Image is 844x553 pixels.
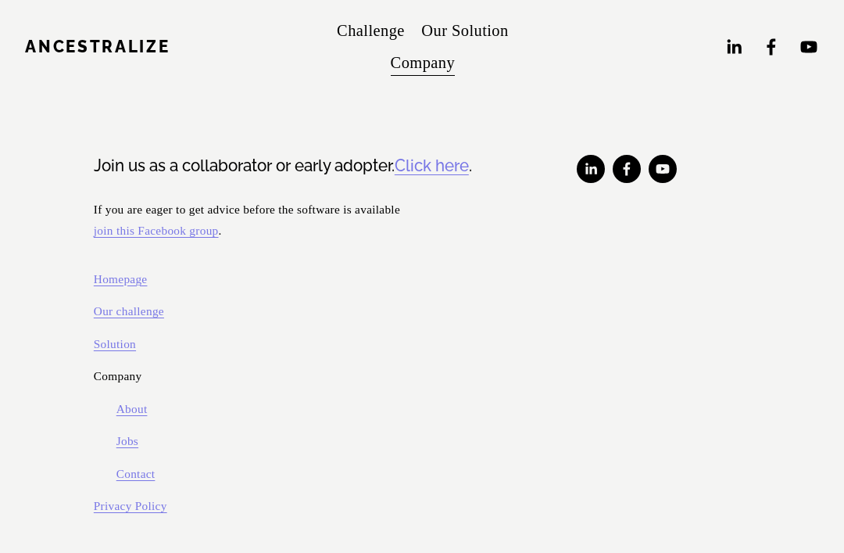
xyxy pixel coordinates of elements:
a: Privacy Policy [94,495,167,517]
a: join this Facebook group [94,220,219,242]
a: Challenge [337,15,405,47]
p: Company [94,365,477,387]
a: Our challenge [94,300,164,322]
a: Contact [116,463,156,485]
a: YouTube [799,37,819,57]
p: If you are eager to get advice before the software is available . [94,199,477,242]
h3: Join us as a collaborator or early adopter. . [94,155,477,177]
a: Click here [395,155,469,177]
a: Our Solution [421,15,508,47]
a: Ancestralize [25,38,170,56]
a: LinkedIn [577,155,605,183]
a: Facebook [613,155,641,183]
a: Homepage [94,268,148,290]
a: About [116,398,148,420]
a: folder dropdown [391,47,455,79]
a: LinkedIn [724,37,744,57]
a: Facebook [761,37,781,57]
a: Solution [94,333,136,355]
a: YouTube [649,155,677,183]
span: Company [391,48,455,77]
a: Jobs [116,430,138,452]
